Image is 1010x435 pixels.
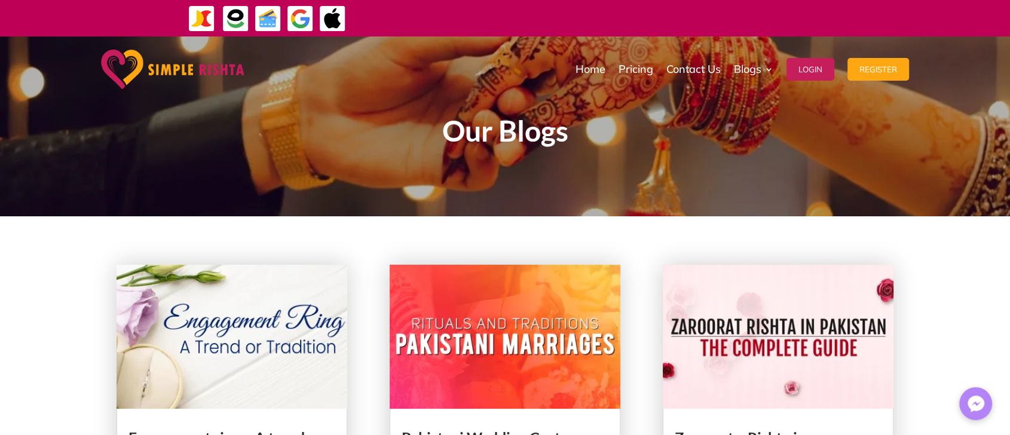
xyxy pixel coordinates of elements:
img: Credit Cards [255,5,281,32]
img: Engagement ring – A trend or tradition [117,265,347,409]
a: Blogs [734,39,773,99]
a: Pricing [619,39,653,99]
img: ApplePay-icon [319,5,346,32]
a: Login [786,39,834,99]
a: Register [847,39,909,99]
img: Pakistani Wedding Customs and Traditions [390,265,620,409]
img: Zaroorat e Rishta in Pakistan – The Complete Guide [663,265,893,409]
img: GooglePay-icon [287,5,314,32]
button: Register [847,58,909,81]
a: Home [576,39,605,99]
h1: Our Blogs [182,117,828,151]
img: EasyPaisa-icon [222,5,249,32]
button: Login [786,58,834,81]
a: Contact Us [666,39,721,99]
img: Messenger [964,392,988,416]
img: JazzCash-icon [188,5,215,32]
